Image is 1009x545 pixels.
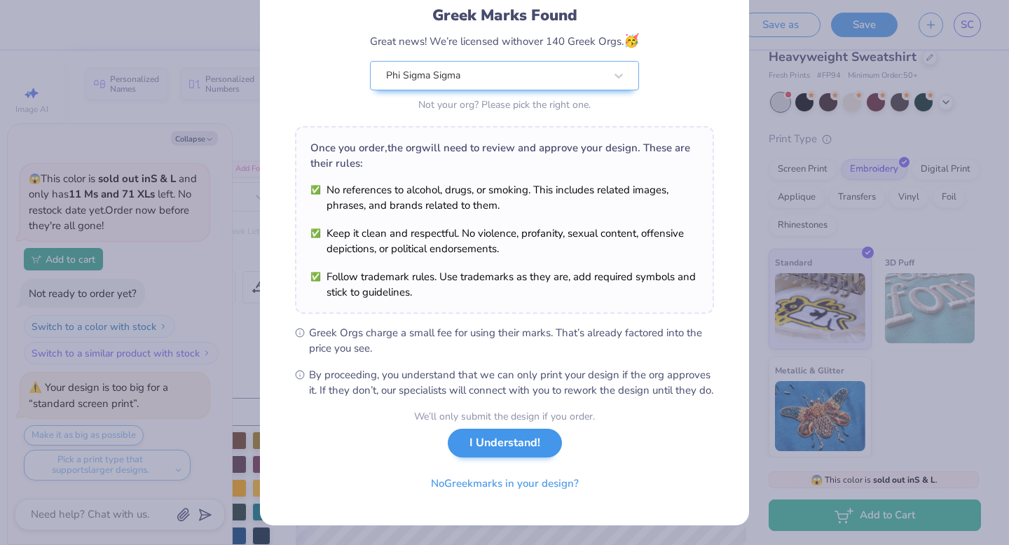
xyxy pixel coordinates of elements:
span: By proceeding, you understand that we can only print your design if the org approves it. If they ... [309,367,714,398]
button: NoGreekmarks in your design? [419,469,591,498]
div: Great news! We’re licensed with over 140 Greek Orgs. [370,32,639,50]
button: I Understand! [448,429,562,457]
div: Greek Marks Found [370,4,639,27]
li: Keep it clean and respectful. No violence, profanity, sexual content, offensive depictions, or po... [310,226,699,256]
div: We’ll only submit the design if you order. [414,409,595,424]
span: 🥳 [624,32,639,49]
div: Not your org? Please pick the right one. [370,97,639,112]
li: Follow trademark rules. Use trademarks as they are, add required symbols and stick to guidelines. [310,269,699,300]
div: Once you order, the org will need to review and approve your design. These are their rules: [310,140,699,171]
li: No references to alcohol, drugs, or smoking. This includes related images, phrases, and brands re... [310,182,699,213]
span: Greek Orgs charge a small fee for using their marks. That’s already factored into the price you see. [309,325,714,356]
